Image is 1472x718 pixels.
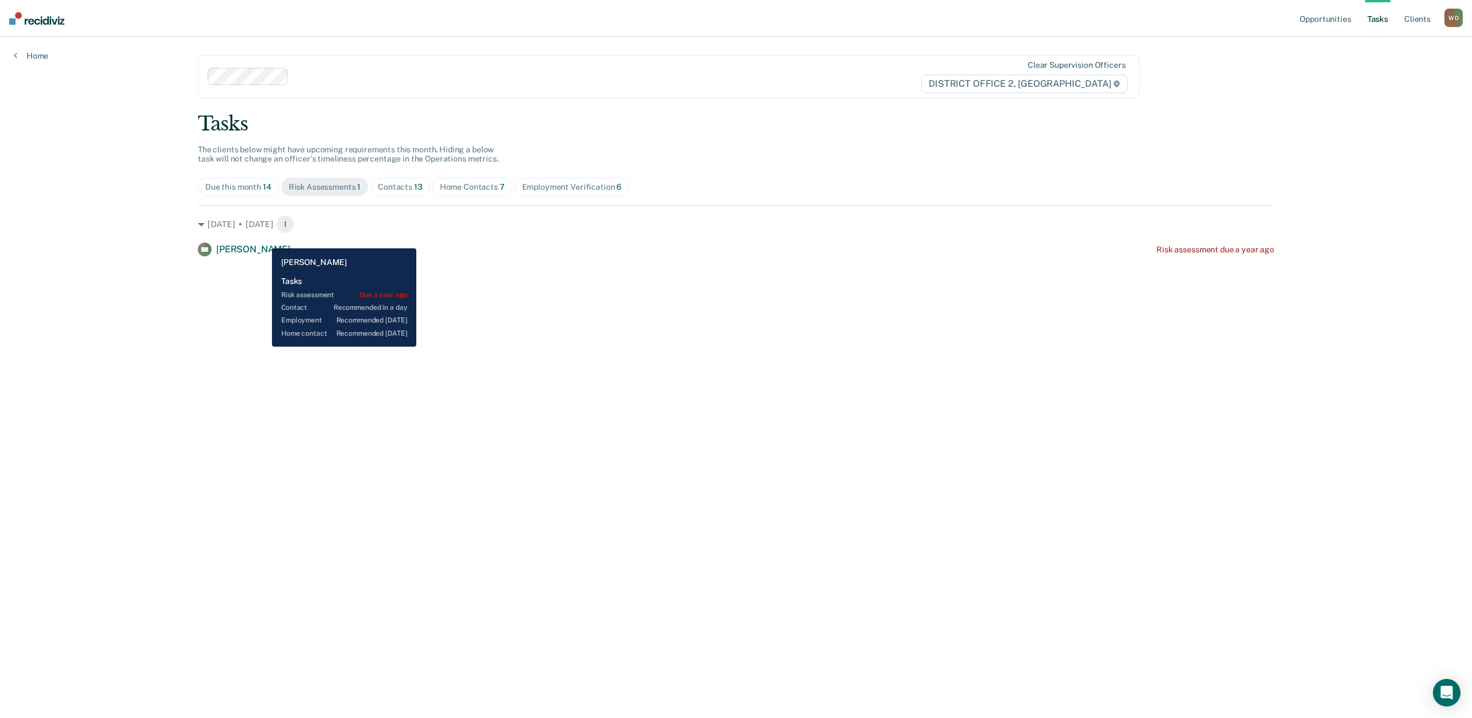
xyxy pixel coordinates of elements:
span: 1 [276,215,294,233]
span: 13 [414,182,423,191]
span: The clients below might have upcoming requirements this month. Hiding a below task will not chang... [198,145,499,164]
div: Tasks [198,112,1274,136]
div: Home Contacts [440,182,505,192]
div: Clear supervision officers [1028,60,1125,70]
a: Home [14,51,48,61]
div: Risk Assessments [289,182,361,192]
span: 6 [616,182,622,191]
div: Due this month [205,182,271,192]
span: 7 [500,182,505,191]
span: 1 [357,182,361,191]
span: 14 [263,182,271,191]
div: W D [1444,9,1463,27]
div: Risk assessment due a year ago [1156,245,1274,255]
div: [DATE] • [DATE] 1 [198,215,1274,233]
button: WD [1444,9,1463,27]
div: Employment Verification [522,182,622,192]
div: Open Intercom Messenger [1433,679,1460,707]
div: Contacts [378,182,423,192]
span: DISTRICT OFFICE 2, [GEOGRAPHIC_DATA] [921,75,1128,93]
img: Recidiviz [9,12,64,25]
span: [PERSON_NAME] [216,244,290,255]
